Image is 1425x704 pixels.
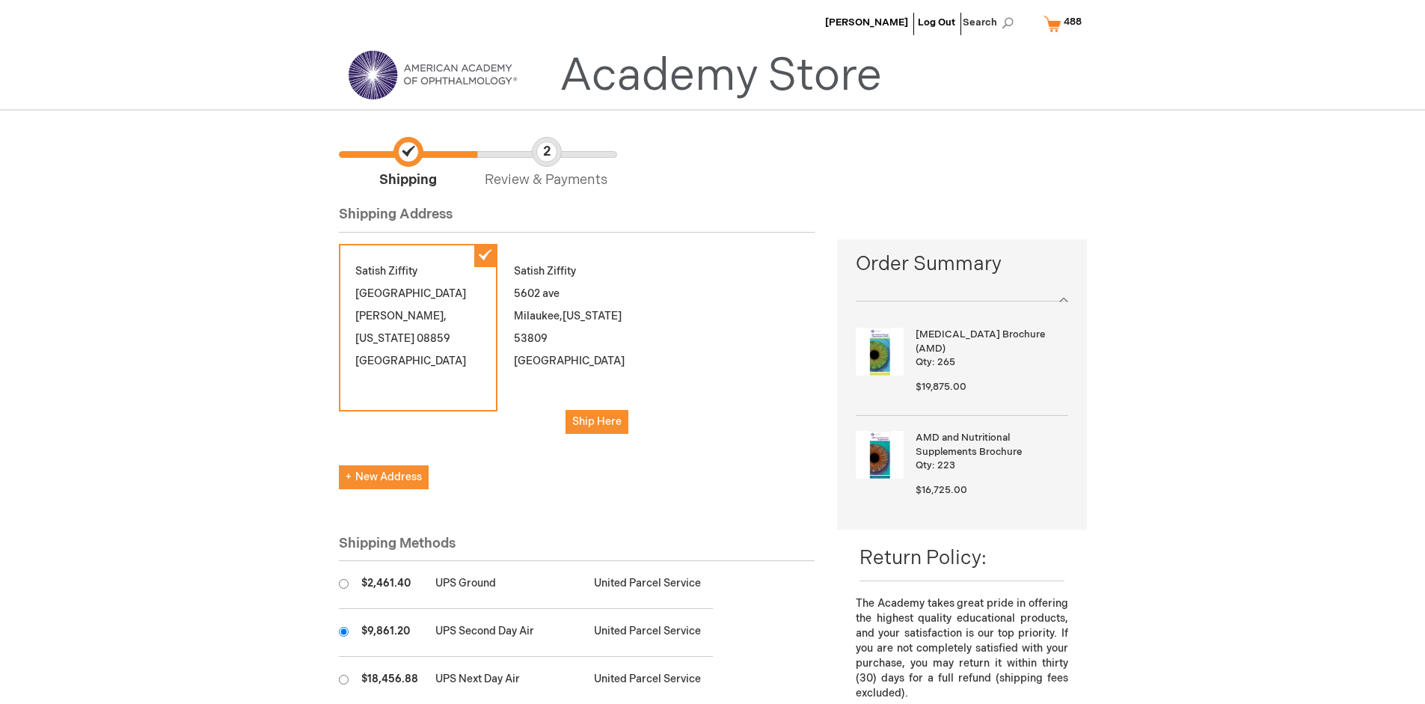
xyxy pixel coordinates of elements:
[560,49,882,103] a: Academy Store
[825,16,908,28] a: [PERSON_NAME]
[572,415,622,428] span: Ship Here
[428,609,586,657] td: UPS Second Day Air
[1064,16,1082,28] span: 488
[937,356,955,368] span: 265
[963,7,1020,37] span: Search
[361,577,411,590] span: $2,461.40
[477,137,616,190] span: Review & Payments
[563,310,622,322] span: [US_STATE]
[339,205,815,233] div: Shipping Address
[361,673,418,685] span: $18,456.88
[560,310,563,322] span: ,
[1041,10,1091,37] a: 488
[916,381,966,393] span: $19,875.00
[916,356,932,368] span: Qty
[916,484,967,496] span: $16,725.00
[856,431,904,479] img: AMD and Nutritional Supplements Brochure
[856,251,1067,286] span: Order Summary
[916,459,932,471] span: Qty
[916,431,1064,459] strong: AMD and Nutritional Supplements Brochure
[497,244,656,450] div: Satish Ziffity 5602 ave Milaukee 53809 [GEOGRAPHIC_DATA]
[856,328,904,376] img: Age-Related Macular Degeneration Brochure (AMD)
[339,137,477,190] span: Shipping
[339,244,497,411] div: Satish Ziffity [GEOGRAPHIC_DATA] [PERSON_NAME] 08859 [GEOGRAPHIC_DATA]
[916,328,1064,355] strong: [MEDICAL_DATA] Brochure (AMD)
[566,410,628,434] button: Ship Here
[444,310,447,322] span: ,
[355,332,414,345] span: [US_STATE]
[339,534,815,562] div: Shipping Methods
[361,625,410,637] span: $9,861.20
[859,547,987,570] span: Return Policy:
[428,561,586,609] td: UPS Ground
[346,471,422,483] span: New Address
[586,561,713,609] td: United Parcel Service
[586,609,713,657] td: United Parcel Service
[937,459,955,471] span: 223
[339,465,429,489] button: New Address
[918,16,955,28] a: Log Out
[856,596,1067,701] p: The Academy takes great pride in offering the highest quality educational products, and your sati...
